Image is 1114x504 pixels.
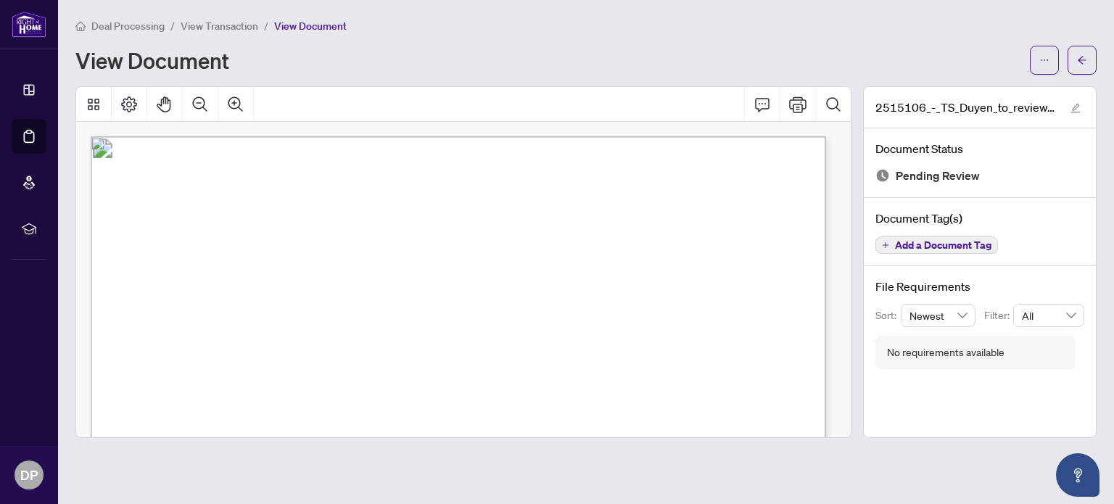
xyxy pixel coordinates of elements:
p: Sort: [875,307,901,323]
span: arrow-left [1077,55,1087,65]
li: / [170,17,175,34]
span: Deal Processing [91,20,165,33]
span: ellipsis [1039,55,1049,65]
h1: View Document [75,49,229,72]
span: Add a Document Tag [895,240,991,250]
li: / [264,17,268,34]
span: home [75,21,86,31]
span: View Transaction [181,20,258,33]
div: No requirements available [887,344,1004,360]
h4: Document Tag(s) [875,210,1084,227]
h4: Document Status [875,140,1084,157]
span: plus [882,241,889,249]
span: Newest [909,305,967,326]
img: Document Status [875,168,890,183]
h4: File Requirements [875,278,1084,295]
button: Open asap [1056,453,1099,497]
span: 2515106_-_TS_Duyen_to_review.pdf [875,99,1057,116]
button: Add a Document Tag [875,236,998,254]
span: All [1022,305,1076,326]
span: edit [1070,103,1081,113]
p: Filter: [984,307,1013,323]
span: View Document [274,20,347,33]
span: Pending Review [896,166,980,186]
img: logo [12,11,46,38]
span: DP [20,465,38,485]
